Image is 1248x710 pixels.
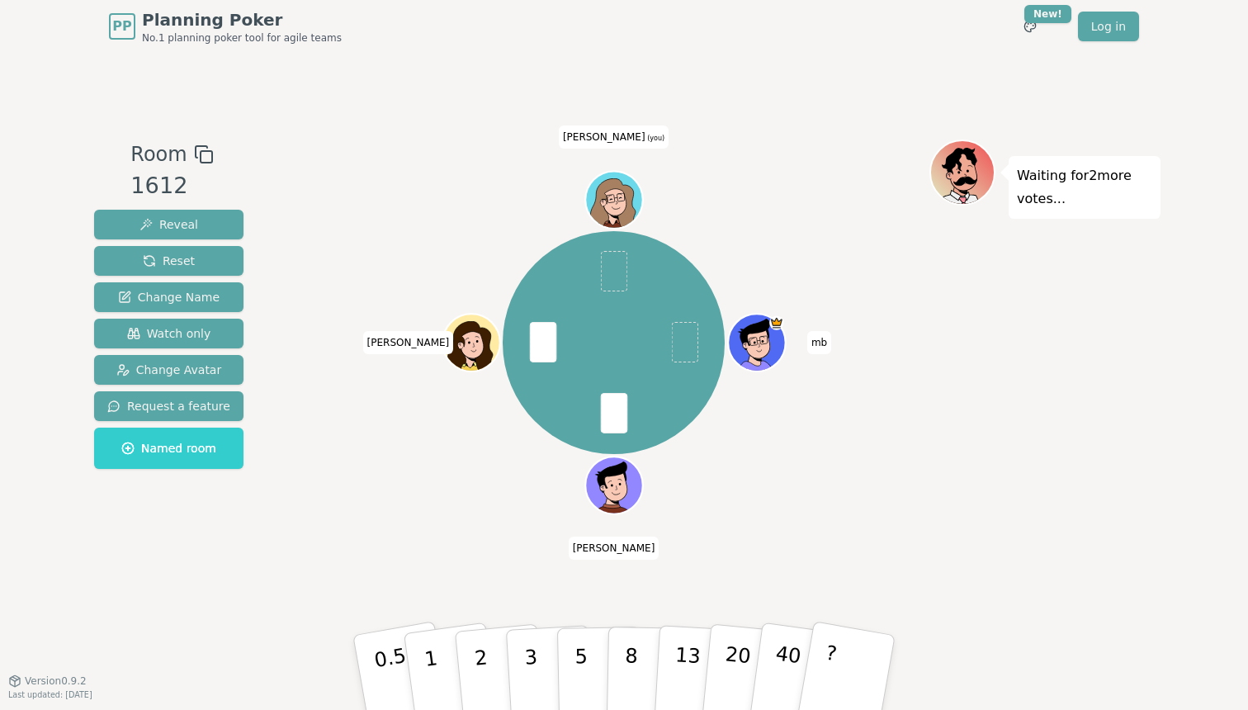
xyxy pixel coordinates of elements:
button: Reset [94,246,243,276]
span: Request a feature [107,398,230,414]
span: Room [130,140,187,169]
button: Click to change your avatar [587,173,641,226]
span: No.1 planning poker tool for agile teams [142,31,342,45]
span: PP [112,17,131,36]
span: Click to change your name [807,331,831,354]
span: mb is the host [769,315,783,329]
p: Waiting for 2 more votes... [1017,164,1152,211]
span: Named room [121,440,216,457]
span: (you) [645,135,665,142]
span: Last updated: [DATE] [8,690,92,699]
a: PPPlanning PokerNo.1 planning poker tool for agile teams [109,8,342,45]
span: Planning Poker [142,8,342,31]
button: Request a feature [94,391,243,421]
span: Change Avatar [116,362,222,378]
a: Log in [1078,12,1139,41]
button: Reveal [94,210,243,239]
span: Click to change your name [363,331,454,354]
span: Reveal [139,216,198,233]
span: Click to change your name [569,537,659,560]
div: New! [1024,5,1071,23]
button: Change Name [94,282,243,312]
div: 1612 [130,169,213,203]
span: Version 0.9.2 [25,674,87,688]
button: Change Avatar [94,355,243,385]
button: Version0.9.2 [8,674,87,688]
span: Reset [143,253,195,269]
span: Watch only [127,325,211,342]
button: New! [1015,12,1045,41]
span: Change Name [118,289,220,305]
button: Watch only [94,319,243,348]
button: Named room [94,428,243,469]
span: Click to change your name [559,125,669,149]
